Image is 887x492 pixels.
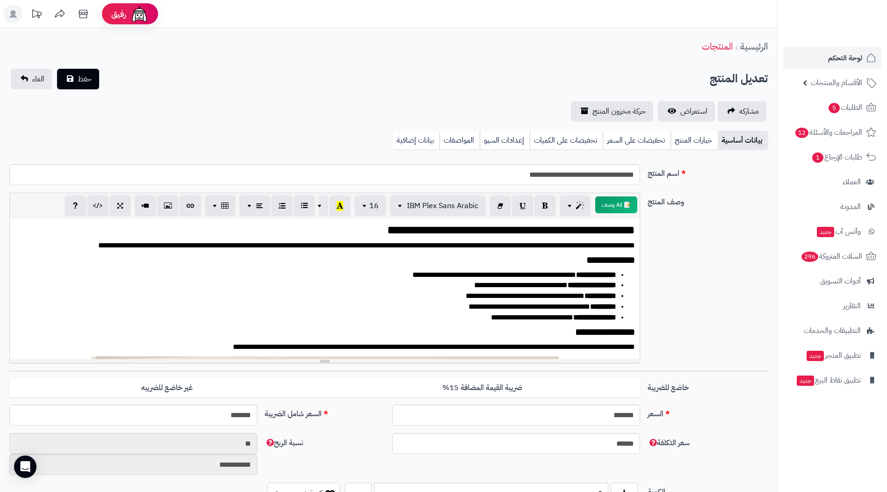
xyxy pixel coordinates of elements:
[57,69,99,89] button: حفظ
[840,200,861,213] span: المدونة
[32,73,44,85] span: الغاء
[354,195,386,216] button: 16
[648,437,690,449] span: سعر التكلفة
[718,131,768,150] a: بيانات أساسية
[816,225,861,238] span: وآتس آب
[806,349,861,362] span: تطبيق المتجر
[671,131,718,150] a: خيارات المنتج
[823,18,878,37] img: logo-2.png
[801,251,819,262] span: 296
[795,127,809,138] span: 12
[603,131,671,150] a: تخفيضات على السعر
[530,131,603,150] a: تخفيضات على الكميات
[9,378,325,398] label: غير خاضع للضريبه
[783,220,881,243] a: وآتس آبجديد
[783,319,881,342] a: التطبيقات والخدمات
[783,47,881,69] a: لوحة التحكم
[783,195,881,218] a: المدونة
[702,39,733,53] a: المنتجات
[783,121,881,144] a: المراجعات والأسئلة12
[393,131,440,150] a: بيانات إضافية
[783,245,881,268] a: السلات المتروكة296
[325,378,640,398] label: ضريبة القيمة المضافة 15%
[843,299,861,312] span: التقارير
[78,73,92,85] span: حفظ
[783,295,881,317] a: التقارير
[265,437,303,449] span: نسبة الربح
[680,106,707,117] span: استعراض
[828,101,862,114] span: الطلبات
[571,101,653,122] a: حركة مخزون المنتج
[440,131,480,150] a: المواصفات
[828,102,840,113] span: 5
[644,164,772,179] label: اسم المنتج
[644,193,772,208] label: وصف المنتج
[739,106,759,117] span: مشاركه
[740,39,768,53] a: الرئيسية
[843,175,861,188] span: العملاء
[11,69,52,89] a: الغاء
[797,376,814,386] span: جديد
[644,405,772,420] label: السعر
[783,369,881,391] a: تطبيق نقاط البيعجديد
[828,51,862,65] span: لوحة التحكم
[783,96,881,119] a: الطلبات5
[407,200,478,211] span: IBM Plex Sans Arabic
[369,200,379,211] span: 16
[807,351,824,361] span: جديد
[644,378,772,393] label: خاضع للضريبة
[783,171,881,193] a: العملاء
[794,126,862,139] span: المراجعات والأسئلة
[261,405,389,420] label: السعر شامل الضريبة
[812,152,823,163] span: 1
[804,324,861,337] span: التطبيقات والخدمات
[14,456,36,478] div: Open Intercom Messenger
[783,344,881,367] a: تطبيق المتجرجديد
[796,374,861,387] span: تطبيق نقاط البيع
[718,101,766,122] a: مشاركه
[592,106,646,117] span: حركة مخزون المنتج
[811,76,862,89] span: الأقسام والمنتجات
[817,227,834,237] span: جديد
[783,146,881,168] a: طلبات الإرجاع1
[390,195,486,216] button: IBM Plex Sans Arabic
[480,131,530,150] a: إعدادات السيو
[811,151,862,164] span: طلبات الإرجاع
[658,101,715,122] a: استعراض
[595,196,637,213] button: 📝 AI وصف
[710,69,768,88] h2: تعديل المنتج
[130,5,149,23] img: ai-face.png
[783,270,881,292] a: أدوات التسويق
[800,250,862,263] span: السلات المتروكة
[111,8,126,20] span: رفيق
[25,5,48,26] a: تحديثات المنصة
[820,275,861,288] span: أدوات التسويق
